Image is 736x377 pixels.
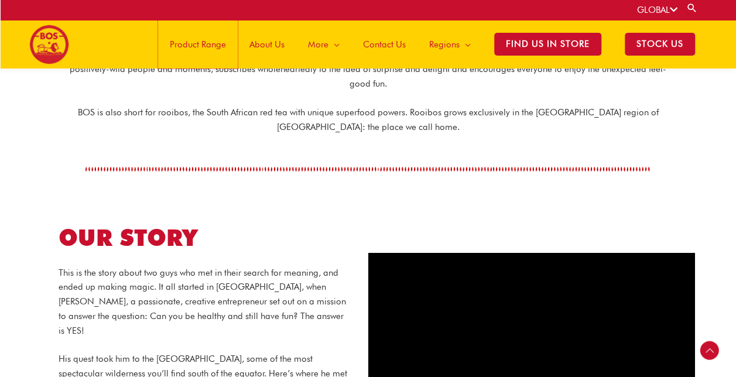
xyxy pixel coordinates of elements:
[59,266,351,338] p: This is the story about two guys who met in their search for meaning, and ended up making magic. ...
[637,5,677,15] a: GLOBAL
[494,33,601,56] span: Find Us in Store
[613,20,707,68] a: STOCK US
[625,33,695,56] span: STOCK US
[363,27,406,62] span: Contact Us
[238,20,296,68] a: About Us
[429,27,460,62] span: Regions
[351,20,417,68] a: Contact Us
[249,27,285,62] span: About Us
[417,20,482,68] a: Regions
[482,20,613,68] a: Find Us in Store
[296,20,351,68] a: More
[158,20,238,68] a: Product Range
[70,48,667,91] p: BOS refers to the local South African saying, “GO BOS”, meaning: to go wild & crazy in a fun and ...
[29,25,69,64] img: BOS logo finals-200px
[70,105,667,135] p: BOS is also short for rooibos, the South African red tea with unique superfood powers. Rooibos gr...
[686,2,698,13] a: Search button
[149,20,707,68] nav: Site Navigation
[59,222,351,254] h1: OUR STORY
[308,27,328,62] span: More
[170,27,226,62] span: Product Range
